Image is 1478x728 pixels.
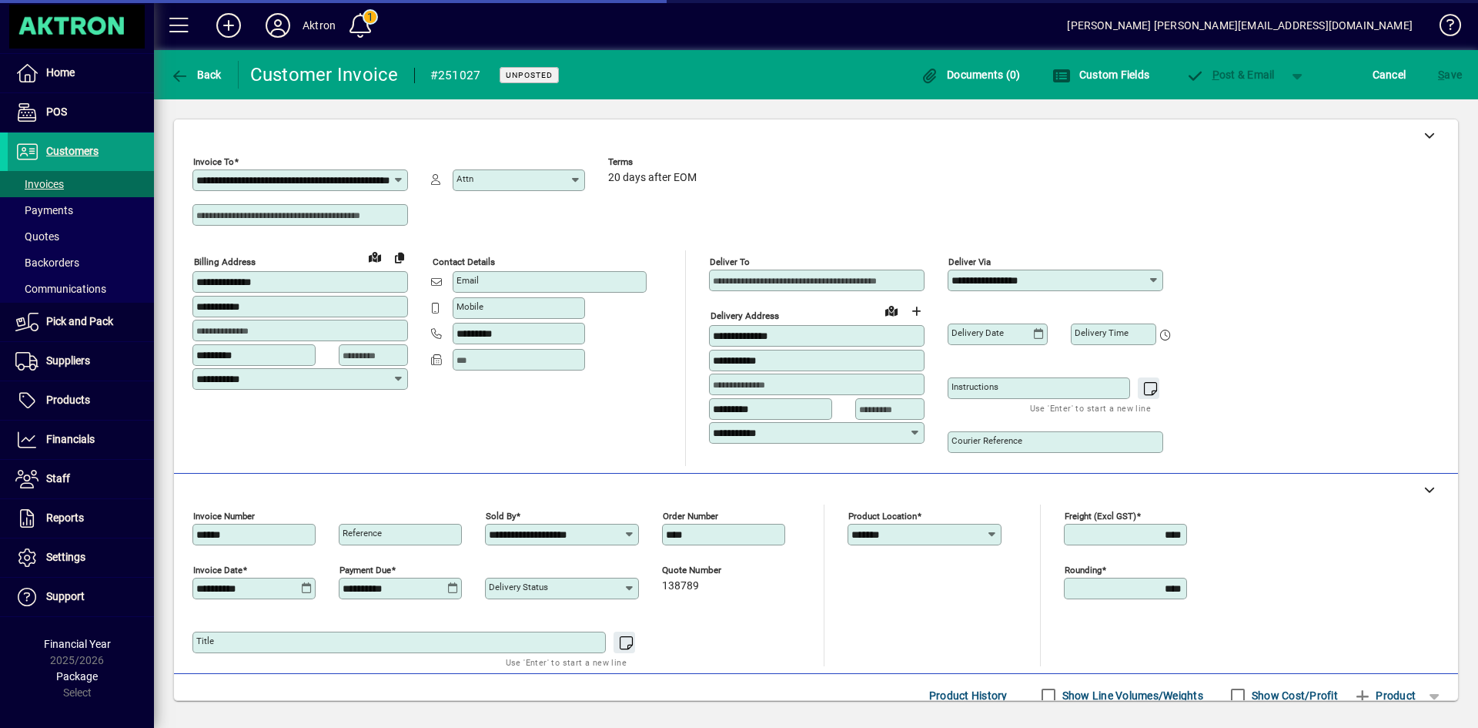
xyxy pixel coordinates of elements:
span: Payments [15,204,73,216]
div: Aktron [303,13,336,38]
a: Suppliers [8,342,154,381]
mat-label: Deliver via [948,257,991,267]
label: Show Line Volumes/Weights [1059,688,1203,703]
button: Copy to Delivery address [387,245,412,270]
div: #251027 [430,63,481,88]
span: Back [170,69,222,81]
mat-label: Invoice date [193,565,242,575]
span: Financial Year [44,638,111,650]
a: Settings [8,538,154,577]
button: Save [1434,61,1466,89]
mat-label: Email [456,275,479,286]
span: Support [46,590,85,602]
a: Backorders [8,250,154,276]
a: Payments [8,197,154,223]
button: Post & Email [1178,61,1282,89]
a: Financials [8,421,154,459]
mat-label: Sold by [486,511,516,522]
a: Products [8,381,154,420]
a: Staff [8,460,154,498]
button: Back [166,61,226,89]
span: Product History [929,683,1008,708]
span: Quotes [15,230,59,243]
span: Pick and Pack [46,315,113,327]
span: Custom Fields [1052,69,1149,81]
span: Reports [46,512,84,524]
mat-hint: Use 'Enter' to start a new line [506,653,627,671]
span: Cancel [1373,62,1406,87]
mat-label: Delivery time [1075,327,1129,338]
span: Documents (0) [921,69,1021,81]
a: Reports [8,499,154,538]
button: Custom Fields [1048,61,1153,89]
span: Products [46,394,90,406]
span: P [1212,69,1219,81]
div: Customer Invoice [250,62,399,87]
a: Knowledge Base [1428,3,1459,53]
span: 138789 [662,580,699,592]
span: Home [46,66,75,79]
button: Add [204,12,253,39]
mat-label: Delivery date [951,327,1004,338]
span: Communications [15,283,106,295]
mat-label: Instructions [951,381,998,392]
span: Quote number [662,565,754,575]
div: [PERSON_NAME] [PERSON_NAME][EMAIL_ADDRESS][DOMAIN_NAME] [1067,13,1413,38]
button: Product [1346,682,1423,710]
mat-label: Order number [663,511,718,522]
span: Terms [608,157,701,167]
span: Staff [46,472,70,485]
label: Show Cost/Profit [1249,688,1338,703]
span: ost & Email [1185,69,1275,81]
a: Home [8,54,154,92]
span: Customers [46,145,99,157]
button: Cancel [1369,61,1410,89]
mat-label: Product location [848,511,917,522]
mat-hint: Use 'Enter' to start a new line [1030,399,1151,417]
a: POS [8,93,154,132]
a: Pick and Pack [8,303,154,341]
mat-label: Freight (excl GST) [1065,511,1136,522]
span: S [1438,69,1444,81]
span: Unposted [506,70,553,80]
mat-label: Courier Reference [951,435,1022,446]
span: Settings [46,551,85,563]
span: Backorders [15,257,79,269]
button: Profile [253,12,303,39]
span: Package [56,670,98,683]
a: Quotes [8,223,154,250]
mat-label: Delivery status [489,582,548,592]
mat-label: Invoice To [193,156,234,167]
span: Product [1353,683,1416,708]
span: ave [1438,62,1462,87]
mat-label: Title [196,636,214,646]
mat-label: Reference [343,528,382,538]
span: 20 days after EOM [608,172,697,184]
mat-label: Payment due [339,565,391,575]
mat-label: Mobile [456,301,483,312]
button: Documents (0) [917,61,1025,89]
app-page-header-button: Back [154,61,239,89]
mat-label: Attn [456,173,473,184]
span: Invoices [15,178,64,190]
mat-label: Deliver To [710,257,750,267]
button: Choose address [904,299,928,324]
a: View on map [363,244,387,269]
a: View on map [879,298,904,323]
a: Support [8,578,154,616]
span: Financials [46,433,95,445]
mat-label: Invoice number [193,511,255,522]
span: POS [46,106,67,118]
a: Invoices [8,171,154,197]
mat-label: Rounding [1065,565,1102,575]
button: Product History [923,682,1014,710]
span: Suppliers [46,354,90,367]
a: Communications [8,276,154,302]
